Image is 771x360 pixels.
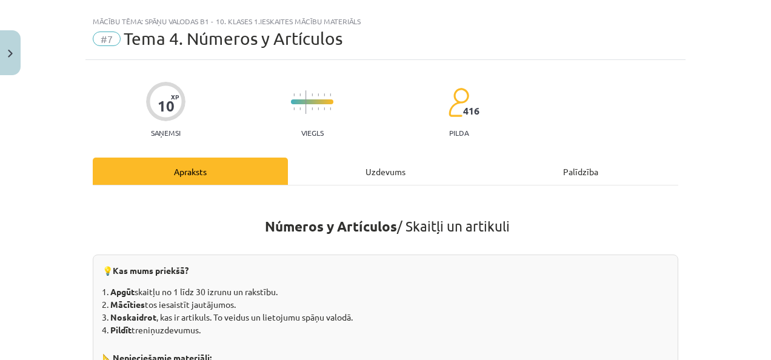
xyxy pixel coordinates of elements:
p: pilda [449,128,469,137]
strong: Pildīt [110,324,132,335]
img: icon-short-line-57e1e144782c952c97e751825c79c345078a6d821885a25fce030b3d8c18986b.svg [318,107,319,110]
div: Apraksts [93,158,288,185]
img: icon-long-line-d9ea69661e0d244f92f715978eff75569469978d946b2353a9bb055b3ed8787d.svg [305,90,307,114]
img: icon-short-line-57e1e144782c952c97e751825c79c345078a6d821885a25fce030b3d8c18986b.svg [324,93,325,96]
li: tos iesaistīt jautājumos. [110,298,669,311]
strong: Números y Artículos [265,218,397,235]
b: Kas mums priekšā? [113,265,189,276]
strong: Noskaidrot [110,312,156,322]
strong: Mācīties [110,299,145,310]
span: XP [171,93,179,100]
li: treniņuzdevumus. [110,324,669,336]
h1: / Skaitļi un artikuli [93,196,678,251]
img: icon-short-line-57e1e144782c952c97e751825c79c345078a6d821885a25fce030b3d8c18986b.svg [312,93,313,96]
p: Saņemsi [146,128,185,137]
li: skaitļu no 1 līdz 30 izrunu un rakstību. [110,285,669,298]
span: #7 [93,32,121,46]
li: , kas ir artikuls. To veidus un lietojumu spāņu valodā. [110,311,669,324]
div: Mācību tēma: Spāņu valodas b1 - 10. klases 1.ieskaites mācību materiāls [93,17,678,25]
img: icon-short-line-57e1e144782c952c97e751825c79c345078a6d821885a25fce030b3d8c18986b.svg [330,107,331,110]
div: 10 [158,98,175,115]
img: icon-close-lesson-0947bae3869378f0d4975bcd49f059093ad1ed9edebbc8119c70593378902aed.svg [8,50,13,58]
img: icon-short-line-57e1e144782c952c97e751825c79c345078a6d821885a25fce030b3d8c18986b.svg [299,107,301,110]
img: icon-short-line-57e1e144782c952c97e751825c79c345078a6d821885a25fce030b3d8c18986b.svg [293,93,295,96]
span: Tema 4. Números y Artículos [124,28,342,48]
div: Palīdzība [483,158,678,185]
img: icon-short-line-57e1e144782c952c97e751825c79c345078a6d821885a25fce030b3d8c18986b.svg [312,107,313,110]
p: Viegls [301,128,324,137]
strong: Apgūt [110,286,135,297]
p: 💡 [102,264,669,278]
img: icon-short-line-57e1e144782c952c97e751825c79c345078a6d821885a25fce030b3d8c18986b.svg [293,107,295,110]
img: icon-short-line-57e1e144782c952c97e751825c79c345078a6d821885a25fce030b3d8c18986b.svg [299,93,301,96]
img: icon-short-line-57e1e144782c952c97e751825c79c345078a6d821885a25fce030b3d8c18986b.svg [318,93,319,96]
img: students-c634bb4e5e11cddfef0936a35e636f08e4e9abd3cc4e673bd6f9a4125e45ecb1.svg [448,87,469,118]
img: icon-short-line-57e1e144782c952c97e751825c79c345078a6d821885a25fce030b3d8c18986b.svg [330,93,331,96]
span: 416 [463,105,479,116]
div: Uzdevums [288,158,483,185]
img: icon-short-line-57e1e144782c952c97e751825c79c345078a6d821885a25fce030b3d8c18986b.svg [324,107,325,110]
